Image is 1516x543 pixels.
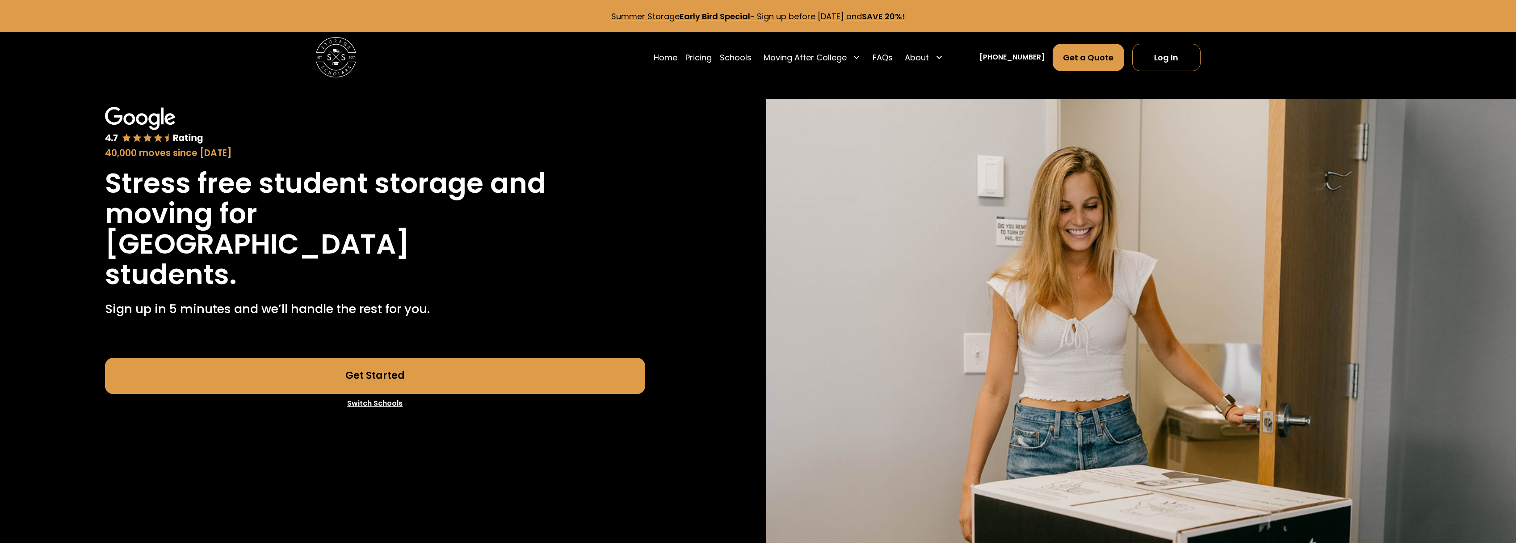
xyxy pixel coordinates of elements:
[720,43,752,72] a: Schools
[105,259,237,290] h1: students.
[105,229,409,259] h1: [GEOGRAPHIC_DATA]
[105,394,645,413] a: Switch Schools
[760,43,865,72] div: Moving After College
[862,11,905,22] strong: SAVE 20%!
[685,43,712,72] a: Pricing
[105,146,645,160] div: 40,000 moves since [DATE]
[105,107,204,144] img: Google 4.7 star rating
[105,168,645,229] h1: Stress free student storage and moving for
[654,43,677,72] a: Home
[1132,44,1201,71] a: Log In
[905,51,929,64] div: About
[873,43,893,72] a: FAQs
[105,300,430,318] p: Sign up in 5 minutes and we’ll handle the rest for you.
[680,11,750,22] strong: Early Bird Special
[611,11,905,22] a: Summer StorageEarly Bird Special- Sign up before [DATE] andSAVE 20%!
[316,37,356,77] a: home
[316,37,356,77] img: Storage Scholars main logo
[1053,44,1124,71] a: Get a Quote
[764,51,847,64] div: Moving After College
[979,52,1045,63] a: [PHONE_NUMBER]
[901,43,947,72] div: About
[105,358,645,394] a: Get Started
